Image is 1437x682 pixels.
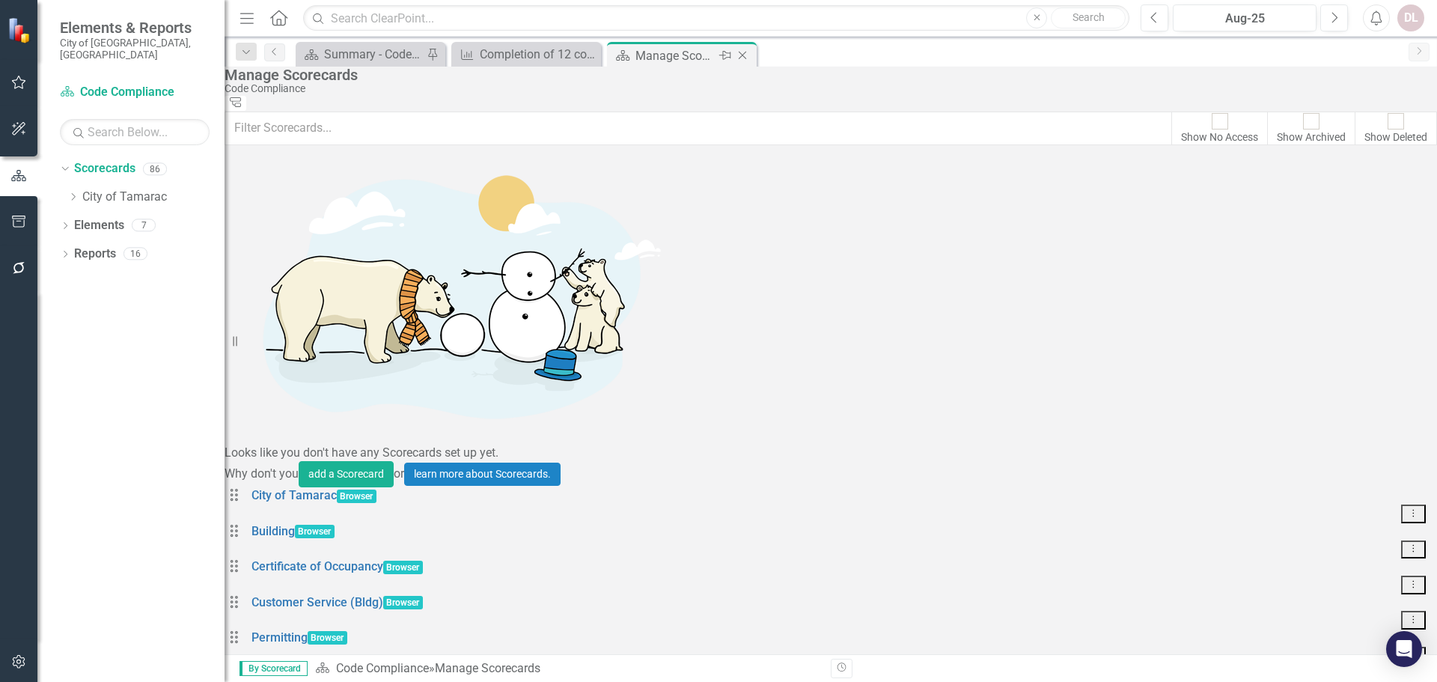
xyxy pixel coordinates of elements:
span: Elements & Reports [60,19,210,37]
button: DL [1397,4,1424,31]
button: add a Scorecard [299,461,394,487]
span: Browser [383,561,424,574]
a: Code Compliance [336,661,429,675]
a: Reports [74,246,116,263]
a: learn more about Scorecards. [404,463,561,486]
button: Aug-25 [1173,4,1317,31]
div: Open Intercom Messenger [1386,631,1422,667]
div: 16 [123,248,147,261]
img: ClearPoint Strategy [7,17,34,43]
span: Browser [337,490,377,503]
div: » Manage Scorecards [315,660,820,678]
a: Code Compliance [60,84,210,101]
div: Manage Scorecards [635,46,716,65]
span: or [394,466,404,481]
div: Aug-25 [1178,10,1311,28]
a: Completion of 12 community outreach neighborhood presentations annually (Monthly) [455,45,597,64]
div: Manage Scorecards [225,67,1430,83]
a: Permitting [251,630,308,645]
div: Looks like you don't have any Scorecards set up yet. [225,445,1437,462]
img: Getting started [225,145,674,445]
input: Search ClearPoint... [303,5,1129,31]
a: Scorecards [74,160,135,177]
div: 7 [132,219,156,232]
div: Completion of 12 community outreach neighborhood presentations annually (Monthly) [480,45,597,64]
a: City of Tamarac [251,488,337,502]
div: Show Deleted [1364,130,1427,144]
div: Show No Access [1181,130,1258,144]
small: City of [GEOGRAPHIC_DATA], [GEOGRAPHIC_DATA] [60,37,210,61]
div: Summary - Code Enforcement (3020) [324,45,423,64]
span: Browser [383,596,424,609]
a: City of Tamarac [82,189,225,206]
span: By Scorecard [239,661,308,676]
span: Search [1073,11,1105,23]
div: 86 [143,162,167,175]
div: Show Archived [1277,130,1346,144]
a: Building [251,524,295,538]
input: Search Below... [60,119,210,145]
a: Summary - Code Enforcement (3020) [299,45,423,64]
span: Why don't you [225,466,299,481]
a: Elements [74,217,124,234]
a: Certificate of Occupancy [251,559,383,573]
span: Browser [308,631,348,645]
div: Code Compliance [225,83,1430,94]
a: Customer Service (Bldg) [251,595,383,609]
button: Search [1051,7,1126,28]
input: Filter Scorecards... [225,112,1172,144]
span: Browser [295,525,335,538]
